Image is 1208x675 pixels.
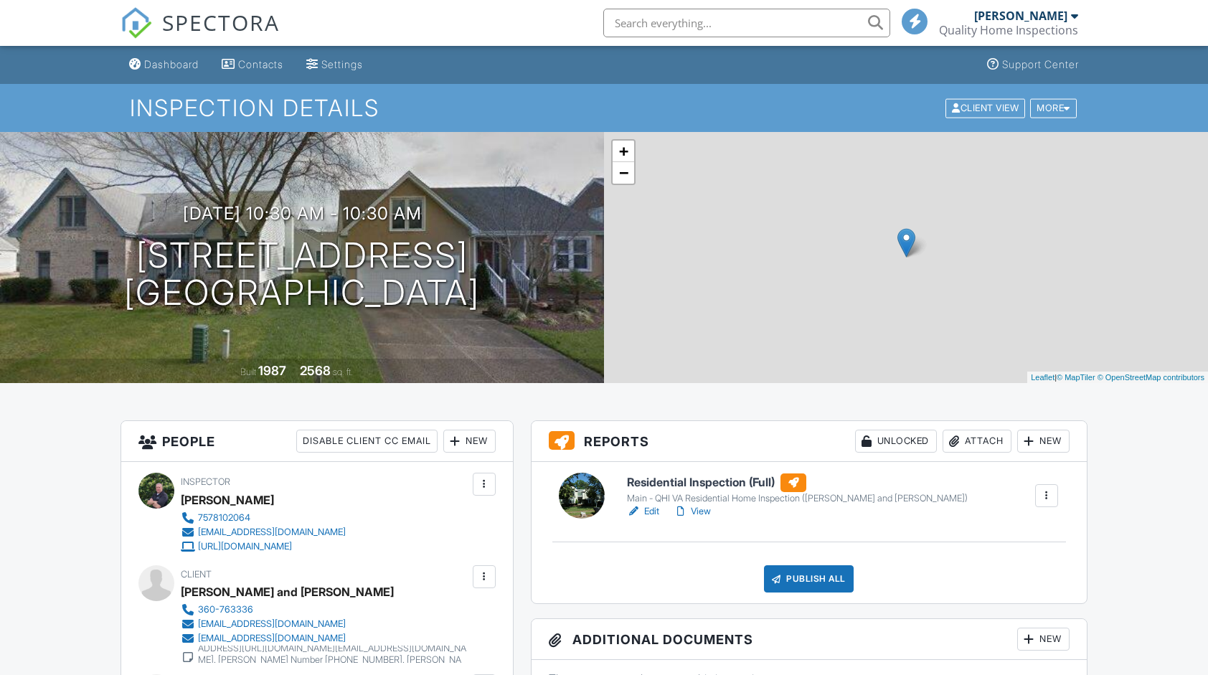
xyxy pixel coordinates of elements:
[301,52,369,78] a: Settings
[627,493,968,504] div: Main - QHI VA Residential Home Inspection ([PERSON_NAME] and [PERSON_NAME])
[181,489,274,511] div: [PERSON_NAME]
[1030,98,1077,118] div: More
[1098,373,1204,382] a: © OpenStreetMap contributors
[855,430,937,453] div: Unlocked
[181,631,468,646] a: [EMAIL_ADDRESS][DOMAIN_NAME]
[1017,628,1070,651] div: New
[181,569,212,580] span: Client
[627,473,968,505] a: Residential Inspection (Full) Main - QHI VA Residential Home Inspection ([PERSON_NAME] and [PERSO...
[121,421,512,462] h3: People
[123,52,204,78] a: Dashboard
[258,363,286,378] div: 1987
[198,618,346,630] div: [EMAIL_ADDRESS][DOMAIN_NAME]
[198,541,292,552] div: [URL][DOMAIN_NAME]
[613,162,634,184] a: Zoom out
[443,430,496,453] div: New
[181,603,468,617] a: 360-763336
[1057,373,1095,382] a: © MapTiler
[627,473,968,492] h6: Residential Inspection (Full)
[162,7,280,37] span: SPECTORA
[945,98,1025,118] div: Client View
[764,565,854,593] div: Publish All
[124,237,480,313] h1: [STREET_ADDRESS] [GEOGRAPHIC_DATA]
[300,363,331,378] div: 2568
[939,23,1078,37] div: Quality Home Inspections
[974,9,1067,23] div: [PERSON_NAME]
[130,95,1078,121] h1: Inspection Details
[181,476,230,487] span: Inspector
[321,58,363,70] div: Settings
[121,19,280,49] a: SPECTORA
[198,604,253,615] div: 360-763336
[1017,430,1070,453] div: New
[121,7,152,39] img: The Best Home Inspection Software - Spectora
[144,58,199,70] div: Dashboard
[238,58,283,70] div: Contacts
[198,527,346,538] div: [EMAIL_ADDRESS][DOMAIN_NAME]
[181,617,468,631] a: [EMAIL_ADDRESS][DOMAIN_NAME]
[944,102,1029,113] a: Client View
[981,52,1085,78] a: Support Center
[181,511,346,525] a: 7578102064
[532,619,1087,660] h3: Additional Documents
[181,581,394,603] div: [PERSON_NAME] and [PERSON_NAME]
[1002,58,1079,70] div: Support Center
[603,9,890,37] input: Search everything...
[240,367,256,377] span: Built
[1031,373,1054,382] a: Leaflet
[181,525,346,539] a: [EMAIL_ADDRESS][DOMAIN_NAME]
[627,504,659,519] a: Edit
[613,141,634,162] a: Zoom in
[1027,372,1208,384] div: |
[296,430,438,453] div: Disable Client CC Email
[181,539,346,554] a: [URL][DOMAIN_NAME]
[532,421,1087,462] h3: Reports
[216,52,289,78] a: Contacts
[943,430,1011,453] div: Attach
[198,633,346,644] div: [EMAIL_ADDRESS][DOMAIN_NAME]
[674,504,711,519] a: View
[198,512,250,524] div: 7578102064
[333,367,353,377] span: sq. ft.
[183,204,422,223] h3: [DATE] 10:30 am - 10:30 am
